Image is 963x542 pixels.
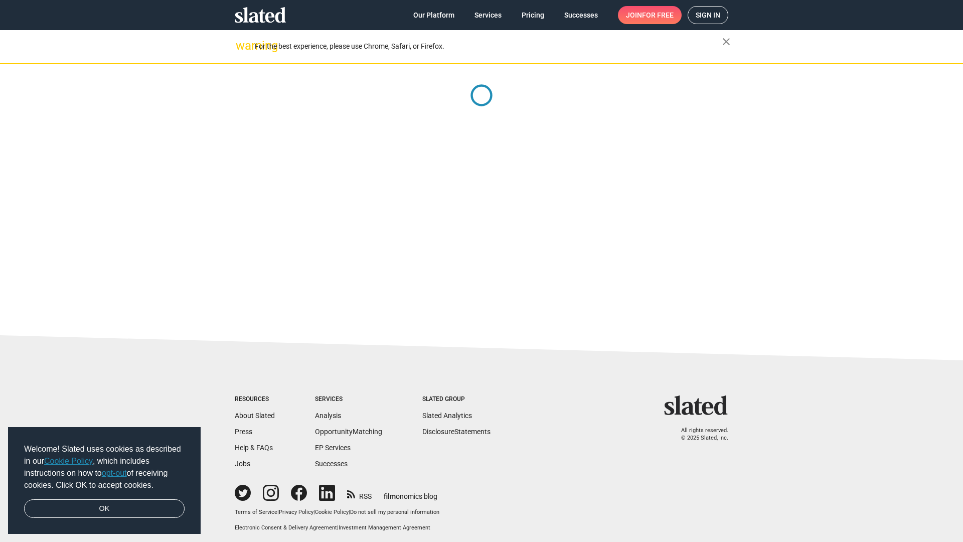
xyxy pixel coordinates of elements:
[313,509,315,515] span: |
[8,427,201,534] div: cookieconsent
[413,6,454,24] span: Our Platform
[671,427,728,442] p: All rights reserved. © 2025 Slated, Inc.
[235,428,252,436] a: Press
[688,6,728,24] a: Sign in
[279,509,313,515] a: Privacy Policy
[44,457,93,465] a: Cookie Policy
[564,6,598,24] span: Successes
[350,509,439,516] button: Do not sell my personal information
[626,6,674,24] span: Join
[384,492,396,500] span: film
[235,412,275,420] a: About Slated
[235,460,250,468] a: Jobs
[339,524,430,531] a: Investment Management Agreement
[315,460,348,468] a: Successes
[522,6,544,24] span: Pricing
[235,444,273,452] a: Help & FAQs
[349,509,350,515] span: |
[474,6,502,24] span: Services
[696,7,720,24] span: Sign in
[422,428,491,436] a: DisclosureStatements
[235,509,277,515] a: Terms of Service
[514,6,552,24] a: Pricing
[255,40,722,53] div: For the best experience, please use Chrome, Safari, or Firefox.
[315,509,349,515] a: Cookie Policy
[337,524,339,531] span: |
[384,484,437,501] a: filmonomics blog
[466,6,510,24] a: Services
[315,412,341,420] a: Analysis
[405,6,462,24] a: Our Platform
[235,524,337,531] a: Electronic Consent & Delivery Agreement
[236,40,248,52] mat-icon: warning
[277,509,279,515] span: |
[720,36,732,48] mat-icon: close
[422,395,491,403] div: Slated Group
[642,6,674,24] span: for free
[315,428,382,436] a: OpportunityMatching
[422,412,472,420] a: Slated Analytics
[235,395,275,403] div: Resources
[315,444,351,452] a: EP Services
[24,499,185,518] a: dismiss cookie message
[102,469,127,477] a: opt-out
[556,6,606,24] a: Successes
[315,395,382,403] div: Services
[618,6,682,24] a: Joinfor free
[347,486,372,501] a: RSS
[24,443,185,491] span: Welcome! Slated uses cookies as described in our , which includes instructions on how to of recei...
